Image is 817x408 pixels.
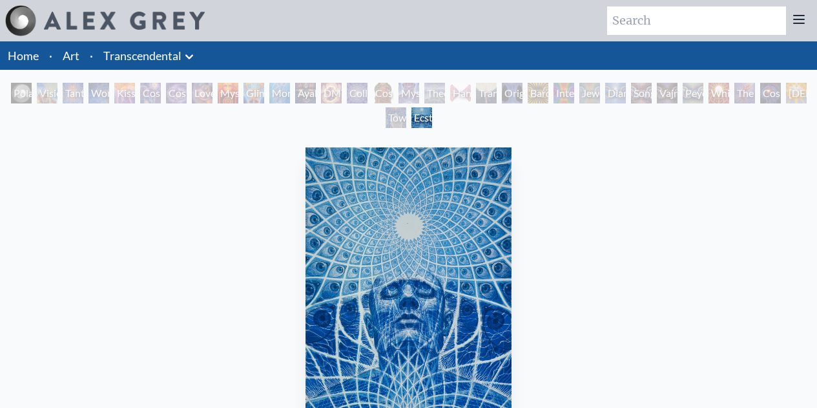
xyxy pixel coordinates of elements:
div: Cosmic Artist [166,83,187,103]
li: · [44,41,57,70]
div: Mystic Eye [398,83,419,103]
input: Search [607,6,786,35]
div: Collective Vision [347,83,367,103]
div: Toward the One [386,107,406,128]
div: Mysteriosa 2 [218,83,238,103]
li: · [85,41,98,70]
div: Bardo Being [528,83,548,103]
div: Cosmic Creativity [140,83,161,103]
div: Peyote Being [683,83,703,103]
a: Art [63,47,79,65]
div: DMT - The Spirit Molecule [321,83,342,103]
div: Tantra [63,83,83,103]
a: Transcendental [103,47,181,65]
div: Wonder [88,83,109,103]
div: Theologue [424,83,445,103]
div: [DEMOGRAPHIC_DATA] [786,83,807,103]
div: Transfiguration [476,83,497,103]
div: Jewel Being [579,83,600,103]
div: Hands that See [450,83,471,103]
div: The Great Turn [734,83,755,103]
div: Love is a Cosmic Force [192,83,212,103]
div: White Light [708,83,729,103]
a: Home [8,48,39,63]
div: Ayahuasca Visitation [295,83,316,103]
div: Kiss of the [MEDICAL_DATA] [114,83,135,103]
div: Visionary Origin of Language [37,83,57,103]
div: Polar Unity Spiral [11,83,32,103]
div: Glimpsing the Empyrean [243,83,264,103]
div: Vajra Being [657,83,677,103]
div: Cosmic [DEMOGRAPHIC_DATA] [373,83,393,103]
div: Song of Vajra Being [631,83,652,103]
div: Monochord [269,83,290,103]
div: Diamond Being [605,83,626,103]
div: Interbeing [553,83,574,103]
div: Original Face [502,83,522,103]
div: Ecstasy [411,107,432,128]
div: Cosmic Consciousness [760,83,781,103]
